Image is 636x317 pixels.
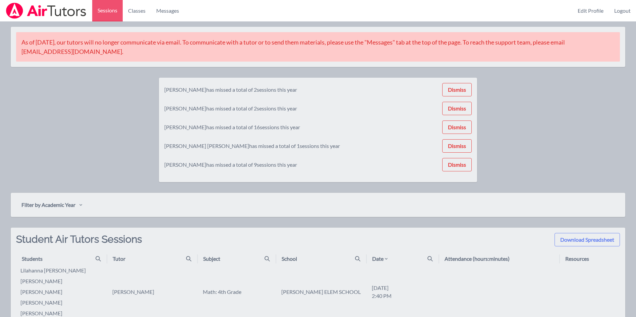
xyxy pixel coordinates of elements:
div: Students [22,255,43,263]
div: Attendance (hours:minutes) [445,255,510,263]
li: [PERSON_NAME] [20,288,107,296]
li: lilahanna [PERSON_NAME] [20,266,107,274]
span: Messages [156,7,179,15]
li: [PERSON_NAME] [20,299,107,307]
button: Dismiss [442,158,472,171]
li: [PERSON_NAME] [20,277,107,285]
button: Dismiss [442,121,472,134]
div: Subject [203,255,220,263]
div: [PERSON_NAME] has missed a total of 2 sessions this year [164,86,297,94]
button: Filter by Academic Year [16,198,88,212]
div: Date [372,255,389,263]
div: [PERSON_NAME] [PERSON_NAME] has missed a total of 1 sessions this year [164,142,340,150]
div: [PERSON_NAME] has missed a total of 16 sessions this year [164,123,300,131]
div: [PERSON_NAME] has missed a total of 2 sessions this year [164,104,297,112]
button: Dismiss [442,139,472,153]
button: Dismiss [442,102,472,115]
div: [PERSON_NAME] has missed a total of 9 sessions this year [164,161,297,169]
div: Resources [565,255,589,263]
div: School [282,255,297,263]
h2: Student Air Tutors Sessions [16,233,142,254]
button: Dismiss [442,83,472,96]
button: Download Spreadsheet [555,233,620,246]
img: Airtutors Logo [5,3,87,19]
div: As of [DATE], our tutors will no longer communicate via email. To communicate with a tutor or to ... [16,32,620,62]
div: Tutor [113,255,125,263]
